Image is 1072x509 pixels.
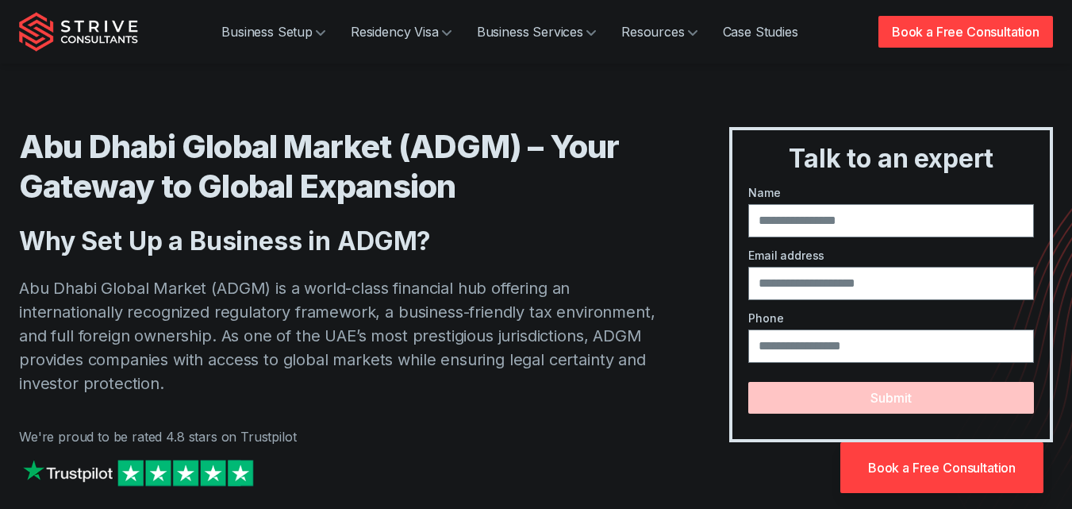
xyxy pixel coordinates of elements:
p: Abu Dhabi Global Market (ADGM) is a world-class financial hub offering an internationally recogni... [19,276,666,395]
a: Business Services [464,16,609,48]
label: Name [748,184,1034,201]
img: Strive Consultants [19,12,138,52]
button: Submit [748,382,1034,414]
img: Strive on Trustpilot [19,456,257,490]
a: Book a Free Consultation [840,442,1043,493]
a: Case Studies [710,16,811,48]
a: Resources [609,16,710,48]
a: Business Setup [209,16,338,48]
label: Email address [748,247,1034,264]
h1: Abu Dhabi Global Market (ADGM) – Your Gateway to Global Expansion [19,127,666,206]
p: We're proud to be rated 4.8 stars on Trustpilot [19,427,666,446]
h3: Talk to an expert [739,143,1043,175]
label: Phone [748,310,1034,326]
h2: Why Set Up a Business in ADGM? [19,226,666,257]
a: Book a Free Consultation [878,16,1053,48]
a: Residency Visa [338,16,464,48]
